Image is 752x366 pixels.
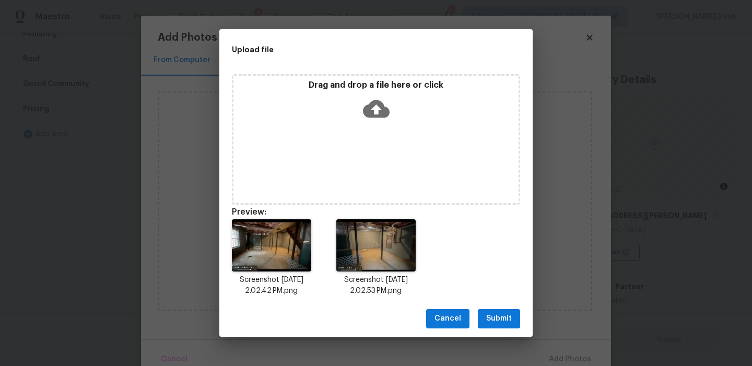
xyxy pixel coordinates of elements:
[232,44,473,55] h2: Upload file
[478,309,520,328] button: Submit
[336,275,416,297] p: Screenshot [DATE] 2.02.53 PM.png
[233,80,519,91] p: Drag and drop a file here or click
[232,275,311,297] p: Screenshot [DATE] 2.02.42 PM.png
[426,309,469,328] button: Cancel
[336,219,416,271] img: h8kuFGb4Q+HLgAAAABJRU5ErkJggg==
[434,312,461,325] span: Cancel
[232,219,311,271] img: we3043mXFFF4AAAAABJRU5ErkJggg==
[486,312,512,325] span: Submit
